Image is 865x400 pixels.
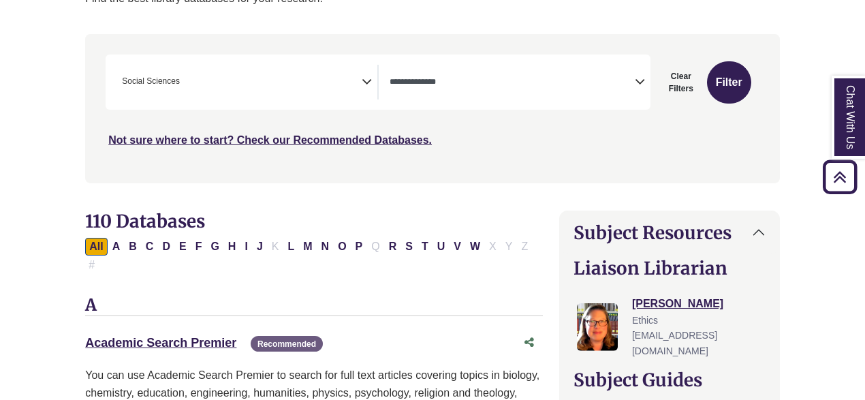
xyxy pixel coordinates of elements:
[283,238,298,256] button: Filter Results L
[122,75,180,88] span: Social Sciences
[85,238,107,256] button: All
[516,330,543,356] button: Share this database
[317,238,334,256] button: Filter Results N
[818,168,862,186] a: Back to Top
[85,296,543,316] h3: A
[707,61,751,104] button: Submit for Search Results
[142,238,158,256] button: Filter Results C
[433,238,450,256] button: Filter Results U
[85,34,780,183] nav: Search filters
[108,134,432,146] a: Not sure where to start? Check our Recommended Databases.
[206,238,223,256] button: Filter Results G
[385,238,401,256] button: Filter Results R
[632,315,658,326] span: Ethics
[191,238,206,256] button: Filter Results F
[224,238,240,256] button: Filter Results H
[632,298,723,309] a: [PERSON_NAME]
[573,258,766,279] h2: Liaison Librarian
[299,238,316,256] button: Filter Results M
[240,238,251,256] button: Filter Results I
[418,238,432,256] button: Filter Results T
[401,238,417,256] button: Filter Results S
[659,61,704,104] button: Clear Filters
[108,238,125,256] button: Filter Results A
[334,238,350,256] button: Filter Results O
[573,369,766,390] h2: Subject Guides
[116,75,180,88] li: Social Sciences
[450,238,465,256] button: Filter Results V
[85,210,205,232] span: 110 Databases
[125,238,141,256] button: Filter Results B
[632,330,717,356] span: [EMAIL_ADDRESS][DOMAIN_NAME]
[158,238,174,256] button: Filter Results D
[466,238,484,256] button: Filter Results W
[577,303,618,351] img: Jessica Moore
[390,78,635,89] textarea: Search
[560,211,779,254] button: Subject Resources
[85,336,236,350] a: Academic Search Premier
[351,238,367,256] button: Filter Results P
[251,336,323,352] span: Recommended
[175,238,191,256] button: Filter Results E
[85,240,533,270] div: Alpha-list to filter by first letter of database name
[183,78,189,89] textarea: Search
[253,238,267,256] button: Filter Results J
